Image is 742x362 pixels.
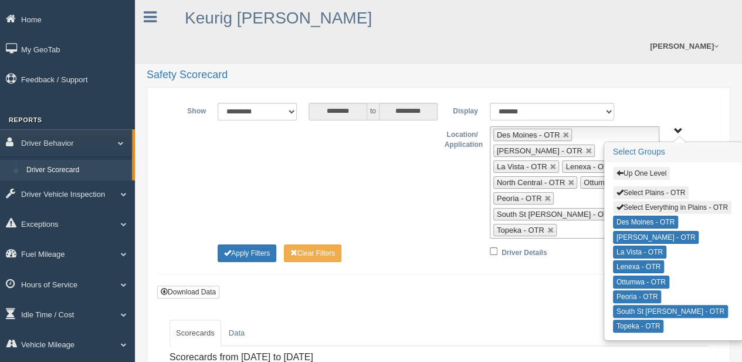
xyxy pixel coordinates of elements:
[497,226,544,234] span: Topeka - OTR
[222,320,251,347] a: Data
[644,29,724,63] a: [PERSON_NAME]
[497,210,614,219] span: South St [PERSON_NAME] - OTR
[218,244,276,262] button: Change Filter Options
[497,130,560,139] span: Des Moines - OTR
[497,178,565,187] span: North Central - OTR
[613,231,699,244] button: [PERSON_NAME] - OTR
[497,162,547,171] span: La Vista - OTR
[613,246,666,259] button: La Vista - OTR
[613,290,662,303] button: Peoria - OTR
[167,103,212,117] label: Show
[438,103,483,117] label: Display
[613,276,669,289] button: Ottumwa - OTR
[613,216,678,229] button: Des Moines - OTR
[497,194,542,203] span: Peoria - OTR
[157,286,219,299] button: Download Data
[613,320,664,333] button: Topeka - OTR
[21,160,132,181] a: Driver Scorecard
[613,201,731,214] button: Select Everything in Plains - OTR
[613,167,670,180] button: Up One Level
[170,320,221,347] a: Scorecards
[613,260,664,273] button: Lenexa - OTR
[502,244,547,259] label: Driver Details
[584,178,637,187] span: Ottumwa - OTR
[613,305,728,318] button: South St [PERSON_NAME] - OTR
[284,244,342,262] button: Change Filter Options
[613,186,689,199] button: Select Plains - OTR
[565,162,614,171] span: Lenexa - OTR
[185,9,372,27] a: Keurig [PERSON_NAME]
[367,103,379,120] span: to
[497,146,582,155] span: [PERSON_NAME] - OTR
[439,126,484,150] label: Location/ Application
